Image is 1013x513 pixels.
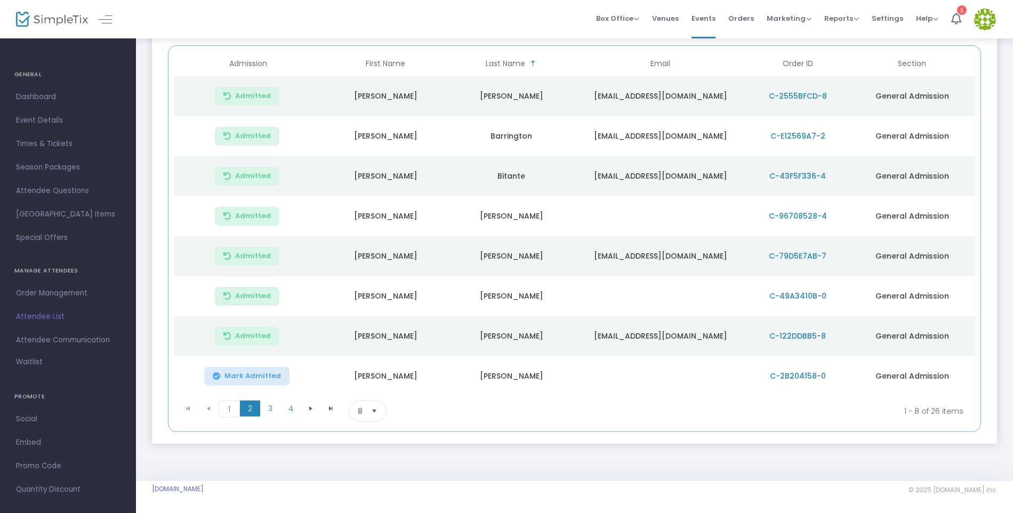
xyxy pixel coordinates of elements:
[769,91,827,101] span: C-2555BFCD-8
[323,156,448,196] td: [PERSON_NAME]
[307,404,315,413] span: Go to the next page
[215,127,279,146] button: Admitted
[770,131,825,141] span: C-E12569A7-2
[849,236,975,276] td: General Admission
[229,59,267,68] span: Admission
[235,132,271,140] span: Admitted
[235,212,271,220] span: Admitted
[692,5,715,32] span: Events
[215,87,279,106] button: Admitted
[215,287,279,306] button: Admitted
[769,251,826,261] span: C-79D5E7AB-7
[849,76,975,116] td: General Admission
[215,247,279,266] button: Admitted
[152,485,204,493] a: [DOMAIN_NAME]
[574,236,746,276] td: [EMAIL_ADDRESS][DOMAIN_NAME]
[448,316,574,356] td: [PERSON_NAME]
[652,5,679,32] span: Venues
[770,371,826,381] span: C-2B204158-0
[235,332,271,340] span: Admitted
[14,260,122,282] h4: MANAGE ATTENDEES
[448,236,574,276] td: [PERSON_NAME]
[849,116,975,156] td: General Admission
[16,184,120,198] span: Attendee Questions
[574,76,746,116] td: [EMAIL_ADDRESS][DOMAIN_NAME]
[916,13,938,23] span: Help
[174,51,975,396] div: Data table
[574,316,746,356] td: [EMAIL_ADDRESS][DOMAIN_NAME]
[280,400,301,416] span: Page 4
[448,116,574,156] td: Barrington
[367,401,382,421] button: Select
[849,276,975,316] td: General Admission
[448,156,574,196] td: Bitante
[323,356,448,396] td: [PERSON_NAME]
[16,310,120,324] span: Attendee List
[574,116,746,156] td: [EMAIL_ADDRESS][DOMAIN_NAME]
[957,5,967,15] div: 1
[769,211,827,221] span: C-96708528-4
[448,356,574,396] td: [PERSON_NAME]
[323,236,448,276] td: [PERSON_NAME]
[16,459,120,473] span: Promo Code
[358,406,363,416] span: 8
[204,367,290,386] button: Mark Admitted
[16,231,120,245] span: Special Offers
[240,400,260,416] span: Page 2
[366,59,405,68] span: First Name
[16,357,43,367] span: Waitlist
[215,167,279,186] button: Admitted
[235,252,271,260] span: Admitted
[219,400,240,418] span: Page 1
[301,400,321,416] span: Go to the next page
[898,59,926,68] span: Section
[767,13,811,23] span: Marketing
[16,161,120,174] span: Season Packages
[16,286,120,300] span: Order Management
[235,172,271,180] span: Admitted
[321,400,341,416] span: Go to the last page
[215,207,279,226] button: Admitted
[849,356,975,396] td: General Admission
[16,483,120,496] span: Quantity Discount
[596,13,639,23] span: Box Office
[14,64,122,85] h4: GENERAL
[574,156,746,196] td: [EMAIL_ADDRESS][DOMAIN_NAME]
[323,116,448,156] td: [PERSON_NAME]
[16,412,120,426] span: Social
[215,327,279,346] button: Admitted
[327,404,335,413] span: Go to the last page
[16,436,120,450] span: Embed
[14,386,122,407] h4: PROMOTE
[529,59,537,68] span: Sortable
[323,276,448,316] td: [PERSON_NAME]
[448,76,574,116] td: [PERSON_NAME]
[769,331,826,341] span: C-122DDBB5-8
[849,156,975,196] td: General Admission
[16,207,120,221] span: [GEOGRAPHIC_DATA] Items
[16,137,120,151] span: Times & Tickets
[486,59,525,68] span: Last Name
[448,196,574,236] td: [PERSON_NAME]
[783,59,813,68] span: Order ID
[909,486,997,494] span: © 2025 [DOMAIN_NAME] Inc.
[16,90,120,104] span: Dashboard
[824,13,859,23] span: Reports
[323,196,448,236] td: [PERSON_NAME]
[728,5,754,32] span: Orders
[872,5,903,32] span: Settings
[16,114,120,127] span: Event Details
[235,292,271,300] span: Admitted
[260,400,280,416] span: Page 3
[235,92,271,100] span: Admitted
[492,400,963,422] kendo-pager-info: 1 - 8 of 26 items
[769,291,826,301] span: C-49A3410B-0
[650,59,670,68] span: Email
[849,316,975,356] td: General Admission
[448,276,574,316] td: [PERSON_NAME]
[769,171,826,181] span: C-43F5F336-4
[323,76,448,116] td: [PERSON_NAME]
[849,196,975,236] td: General Admission
[323,316,448,356] td: [PERSON_NAME]
[224,372,281,380] span: Mark Admitted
